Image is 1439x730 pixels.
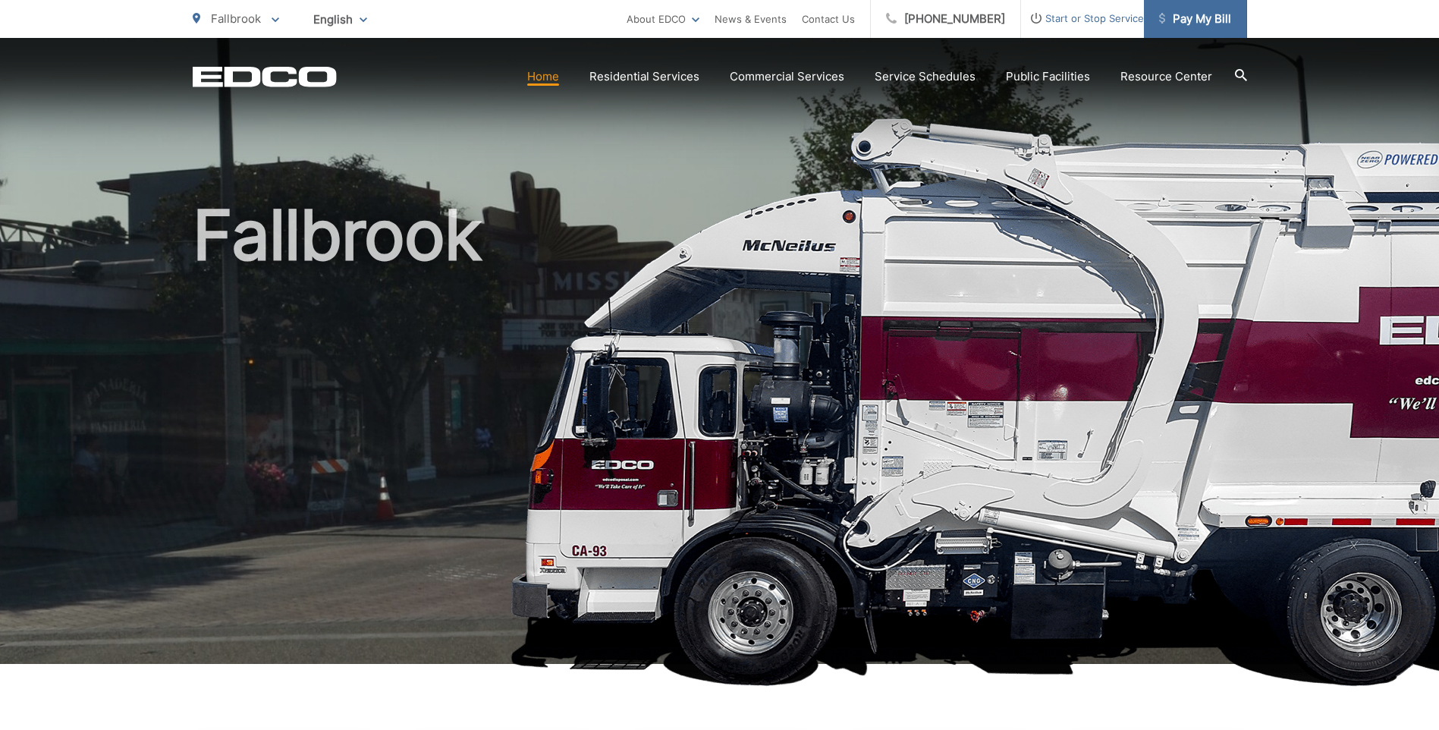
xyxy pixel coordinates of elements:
a: Home [527,68,559,86]
span: Pay My Bill [1159,10,1231,28]
span: English [302,6,379,33]
a: Contact Us [802,10,855,28]
a: EDCD logo. Return to the homepage. [193,66,337,87]
a: Public Facilities [1006,68,1090,86]
span: Fallbrook [211,11,261,26]
a: About EDCO [627,10,699,28]
a: Resource Center [1120,68,1212,86]
h1: Fallbrook [193,197,1247,678]
a: Residential Services [589,68,699,86]
a: Service Schedules [875,68,976,86]
a: News & Events [715,10,787,28]
a: Commercial Services [730,68,844,86]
